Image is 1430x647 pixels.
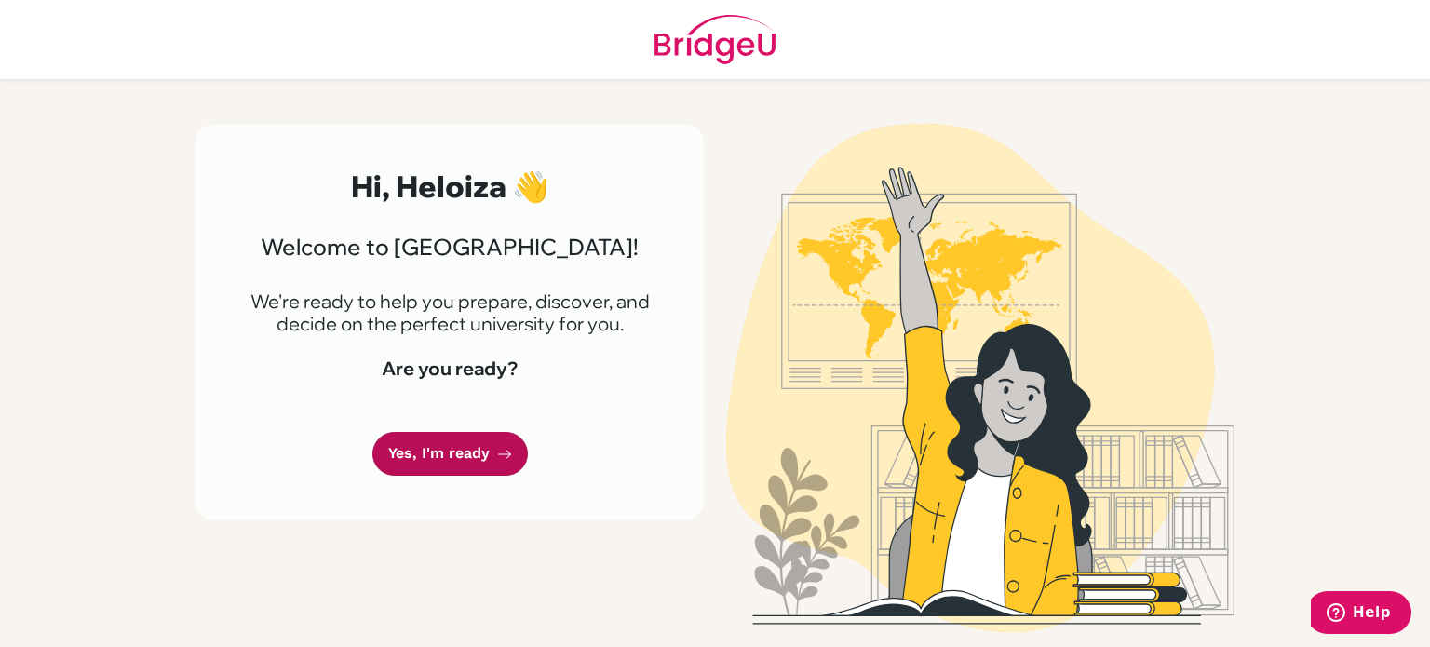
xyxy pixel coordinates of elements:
h4: Are you ready? [240,357,659,380]
iframe: Opens a widget where you can find more information [1311,591,1411,638]
h2: Hi, Heloiza 👋 [240,168,659,204]
h3: Welcome to [GEOGRAPHIC_DATA]! [240,234,659,261]
a: Yes, I'm ready [372,432,528,476]
p: We're ready to help you prepare, discover, and decide on the perfect university for you. [240,290,659,335]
